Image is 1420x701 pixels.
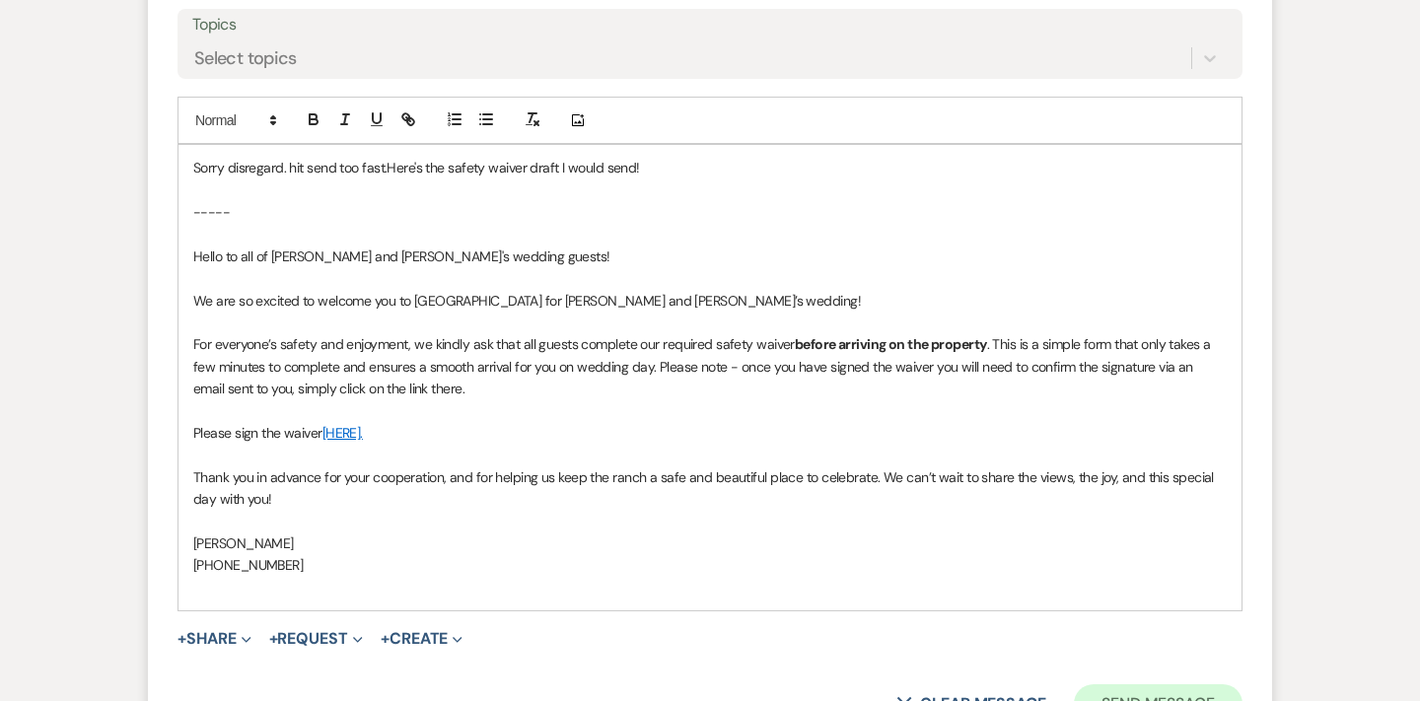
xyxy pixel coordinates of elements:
span: . This is a simple form that only takes a few minutes to complete and ensures a smooth arrival fo... [193,335,1214,397]
span: We are so excited to welcome you to [GEOGRAPHIC_DATA] for [PERSON_NAME] and [PERSON_NAME]’s wedding! [193,292,861,310]
span: Thank you in advance for your cooperation, and for helping us keep the ranch a safe and beautiful... [193,468,1217,508]
div: Select topics [194,45,297,72]
span: + [381,631,390,647]
button: Create [381,631,462,647]
span: For everyone’s safety and enjoyment, we kindly ask that all guests complete our required safety w... [193,335,795,353]
button: Share [177,631,251,647]
span: ----- [193,203,230,221]
label: Topics [192,11,1228,39]
span: + [269,631,278,647]
p: Sorry disregard. hit send too fast. [193,157,1227,178]
strong: before arriving on the property [795,335,987,353]
a: [HERE]. [322,424,363,442]
span: Here's the safety waiver draft I would send! [387,159,639,176]
span: + [177,631,186,647]
span: [PHONE_NUMBER] [193,556,303,574]
p: Please sign the waiver [193,422,1227,444]
span: Hello to all of [PERSON_NAME] and [PERSON_NAME]'s wedding guests! [193,247,610,265]
span: [PERSON_NAME] [193,534,294,552]
button: Request [269,631,363,647]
